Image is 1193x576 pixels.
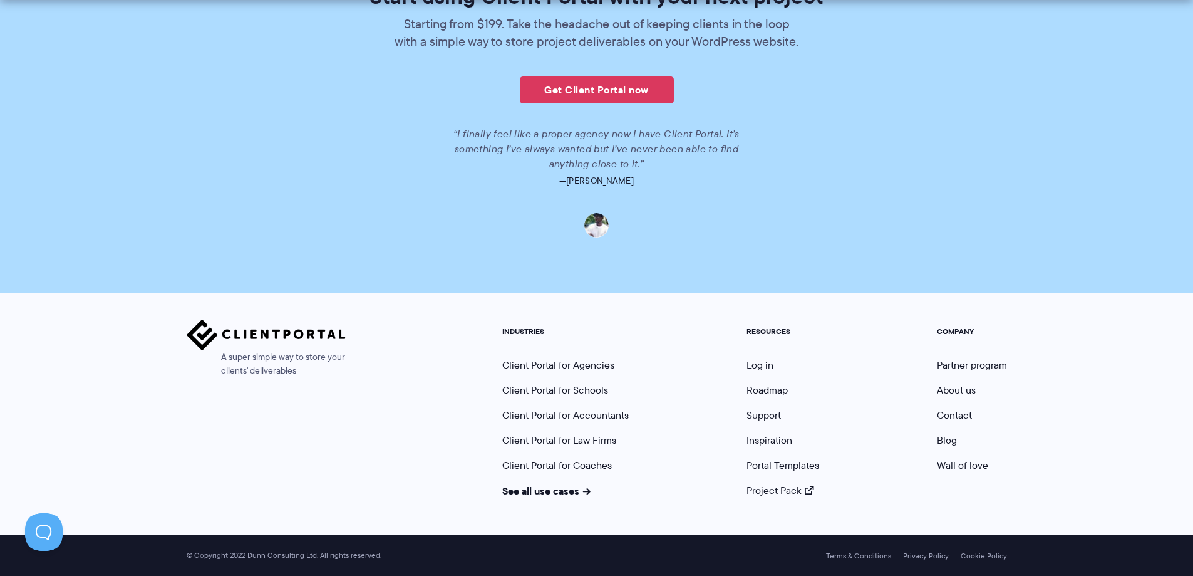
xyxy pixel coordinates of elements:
a: Privacy Policy [903,552,949,560]
a: Support [746,408,781,422]
a: Log in [746,358,773,372]
a: Inspiration [746,433,792,448]
a: Client Portal for Agencies [502,358,614,372]
a: See all use cases [502,483,591,498]
a: Project Pack [746,483,814,498]
a: Contact [937,408,972,422]
a: Partner program [937,358,1007,372]
a: Client Portal for Coaches [502,458,612,473]
a: Blog [937,433,957,448]
a: Get Client Portal now [520,76,674,103]
a: Client Portal for Schools [502,383,608,397]
span: A super simple way to store your clients' deliverables [187,350,346,378]
a: Client Portal for Accountants [502,408,629,422]
p: —[PERSON_NAME] [245,172,948,189]
h5: COMPANY [937,327,1007,336]
a: Roadmap [746,383,788,397]
a: Cookie Policy [961,552,1007,560]
iframe: Toggle Customer Support [25,513,63,551]
p: “I finally feel like a proper agency now I have Client Portal. It’s something I’ve always wanted ... [437,127,757,172]
a: About us [937,383,976,397]
h5: INDUSTRIES [502,327,629,336]
p: Starting from $199. Take the headache out of keeping clients in the loop with a simple way to sto... [393,15,800,50]
span: © Copyright 2022 Dunn Consulting Ltd. All rights reserved. [180,551,388,560]
h5: RESOURCES [746,327,819,336]
a: Terms & Conditions [826,552,891,560]
a: Client Portal for Law Firms [502,433,616,448]
a: Wall of love [937,458,988,473]
a: Portal Templates [746,458,819,473]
